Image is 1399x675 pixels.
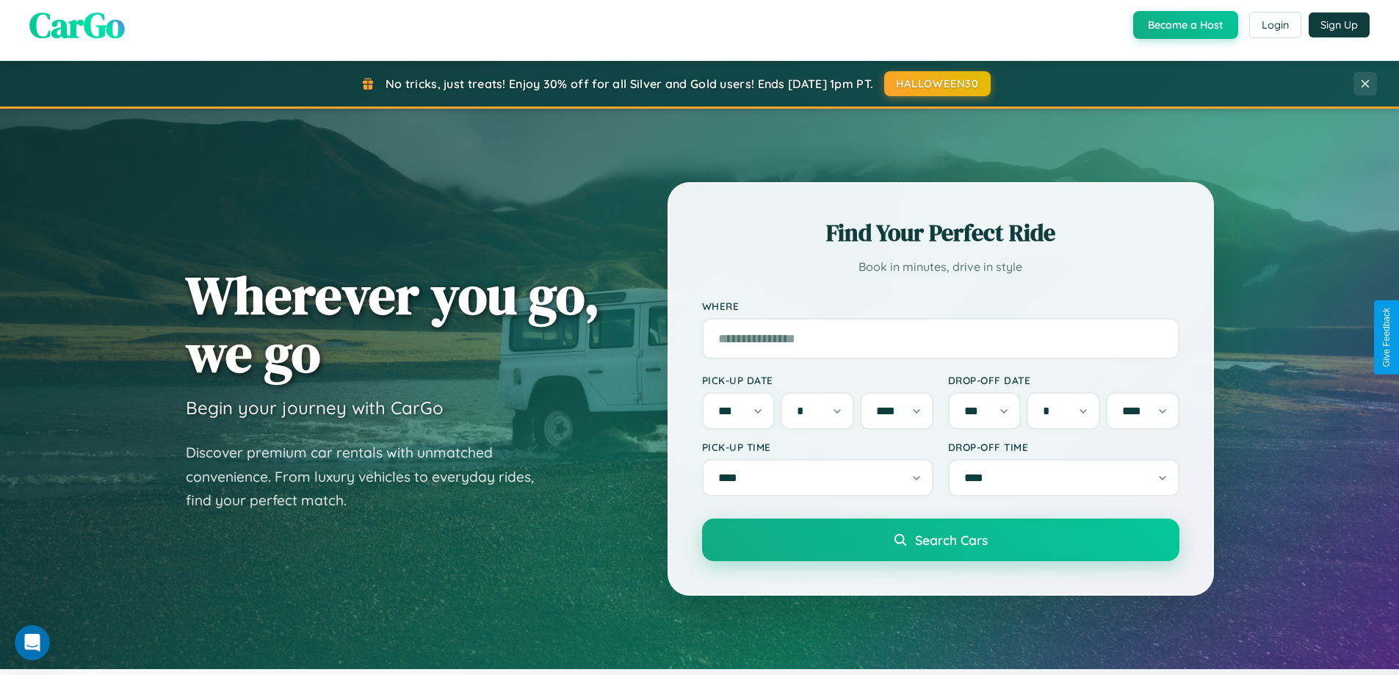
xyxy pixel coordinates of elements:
h3: Begin your journey with CarGo [186,397,444,419]
h1: Wherever you go, we go [186,266,600,382]
button: Become a Host [1133,11,1238,39]
label: Where [702,300,1179,312]
p: Discover premium car rentals with unmatched convenience. From luxury vehicles to everyday rides, ... [186,441,553,513]
label: Drop-off Time [948,441,1179,453]
iframe: Intercom live chat [15,625,50,660]
span: No tricks, just treats! Enjoy 30% off for all Silver and Gold users! Ends [DATE] 1pm PT. [386,76,873,91]
span: CarGo [29,1,125,49]
label: Pick-up Date [702,374,933,386]
button: Login [1249,12,1301,38]
button: Sign Up [1309,12,1370,37]
div: Give Feedback [1381,308,1392,367]
h2: Find Your Perfect Ride [702,217,1179,249]
button: HALLOWEEN30 [884,71,991,96]
label: Drop-off Date [948,374,1179,386]
p: Book in minutes, drive in style [702,256,1179,278]
button: Search Cars [702,519,1179,561]
label: Pick-up Time [702,441,933,453]
span: Search Cars [915,532,988,548]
